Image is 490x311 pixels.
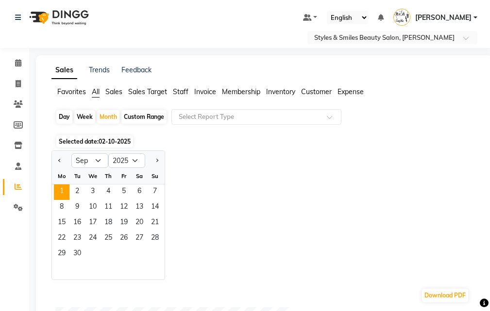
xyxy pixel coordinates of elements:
[54,215,69,231] div: Monday, September 15, 2025
[69,231,85,246] span: 23
[54,184,69,200] span: 1
[56,110,72,124] div: Day
[116,231,132,246] span: 26
[301,87,332,96] span: Customer
[422,289,468,302] button: Download PDF
[85,215,101,231] span: 17
[147,231,163,246] span: 28
[132,215,147,231] span: 20
[101,200,116,215] div: Thursday, September 11, 2025
[69,231,85,246] div: Tuesday, September 23, 2025
[57,87,86,96] span: Favorites
[132,215,147,231] div: Saturday, September 20, 2025
[132,231,147,246] span: 27
[69,200,85,215] div: Tuesday, September 9, 2025
[69,215,85,231] div: Tuesday, September 16, 2025
[101,184,116,200] span: 4
[97,110,119,124] div: Month
[101,231,116,246] span: 25
[69,184,85,200] span: 2
[56,153,64,168] button: Previous month
[222,87,260,96] span: Membership
[89,65,110,74] a: Trends
[101,184,116,200] div: Thursday, September 4, 2025
[121,65,152,74] a: Feedback
[69,200,85,215] span: 9
[92,87,100,96] span: All
[128,87,167,96] span: Sales Target
[85,231,101,246] span: 24
[147,200,163,215] div: Sunday, September 14, 2025
[101,168,116,184] div: Th
[99,138,131,145] span: 02-10-2025
[85,200,101,215] div: Wednesday, September 10, 2025
[116,200,132,215] span: 12
[69,184,85,200] div: Tuesday, September 2, 2025
[116,200,132,215] div: Friday, September 12, 2025
[108,153,145,168] select: Select year
[173,87,188,96] span: Staff
[54,184,69,200] div: Monday, September 1, 2025
[54,200,69,215] span: 8
[51,62,77,79] a: Sales
[101,215,116,231] span: 18
[153,153,161,168] button: Next month
[121,110,167,124] div: Custom Range
[393,9,410,26] img: Margaret
[105,87,122,96] span: Sales
[338,87,364,96] span: Expense
[101,215,116,231] div: Thursday, September 18, 2025
[25,4,91,31] img: logo
[54,168,69,184] div: Mo
[194,87,216,96] span: Invoice
[116,215,132,231] div: Friday, September 19, 2025
[69,246,85,262] span: 30
[85,168,101,184] div: We
[266,87,295,96] span: Inventory
[85,215,101,231] div: Wednesday, September 17, 2025
[415,13,472,23] span: [PERSON_NAME]
[85,231,101,246] div: Wednesday, September 24, 2025
[147,231,163,246] div: Sunday, September 28, 2025
[147,168,163,184] div: Su
[71,153,108,168] select: Select month
[116,215,132,231] span: 19
[54,231,69,246] div: Monday, September 22, 2025
[69,215,85,231] span: 16
[147,215,163,231] div: Sunday, September 21, 2025
[85,184,101,200] span: 3
[85,200,101,215] span: 10
[116,184,132,200] div: Friday, September 5, 2025
[116,184,132,200] span: 5
[132,231,147,246] div: Saturday, September 27, 2025
[69,246,85,262] div: Tuesday, September 30, 2025
[54,200,69,215] div: Monday, September 8, 2025
[54,231,69,246] span: 22
[147,215,163,231] span: 21
[56,135,133,147] span: Selected date:
[54,246,69,262] div: Monday, September 29, 2025
[132,184,147,200] span: 6
[74,110,95,124] div: Week
[132,200,147,215] span: 13
[69,168,85,184] div: Tu
[132,184,147,200] div: Saturday, September 6, 2025
[101,231,116,246] div: Thursday, September 25, 2025
[101,200,116,215] span: 11
[147,184,163,200] span: 7
[132,168,147,184] div: Sa
[147,200,163,215] span: 14
[54,215,69,231] span: 15
[132,200,147,215] div: Saturday, September 13, 2025
[85,184,101,200] div: Wednesday, September 3, 2025
[116,168,132,184] div: Fr
[54,246,69,262] span: 29
[116,231,132,246] div: Friday, September 26, 2025
[147,184,163,200] div: Sunday, September 7, 2025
